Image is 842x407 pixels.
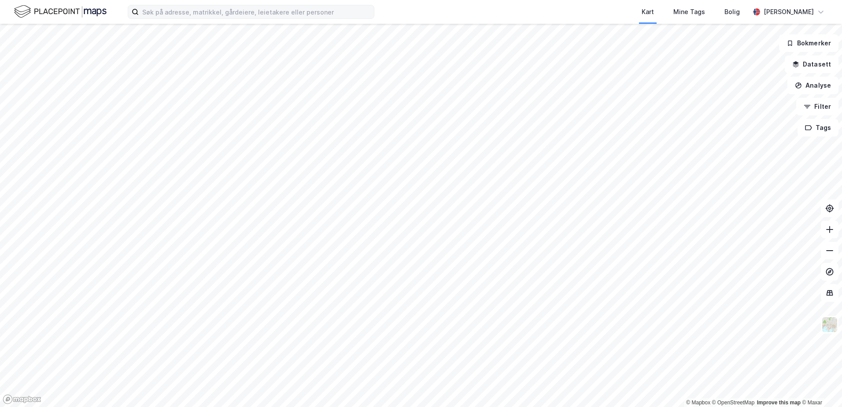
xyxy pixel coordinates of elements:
img: Z [821,316,838,333]
a: Mapbox [686,400,710,406]
button: Bokmerker [779,34,838,52]
button: Analyse [787,77,838,94]
div: [PERSON_NAME] [764,7,814,17]
button: Filter [796,98,838,115]
a: Mapbox homepage [3,394,41,404]
iframe: Chat Widget [798,365,842,407]
button: Tags [798,119,838,137]
div: Mine Tags [673,7,705,17]
img: logo.f888ab2527a4732fd821a326f86c7f29.svg [14,4,107,19]
div: Bolig [724,7,740,17]
input: Søk på adresse, matrikkel, gårdeiere, leietakere eller personer [139,5,374,18]
div: Kart [642,7,654,17]
a: OpenStreetMap [712,400,755,406]
button: Datasett [785,55,838,73]
a: Improve this map [757,400,801,406]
